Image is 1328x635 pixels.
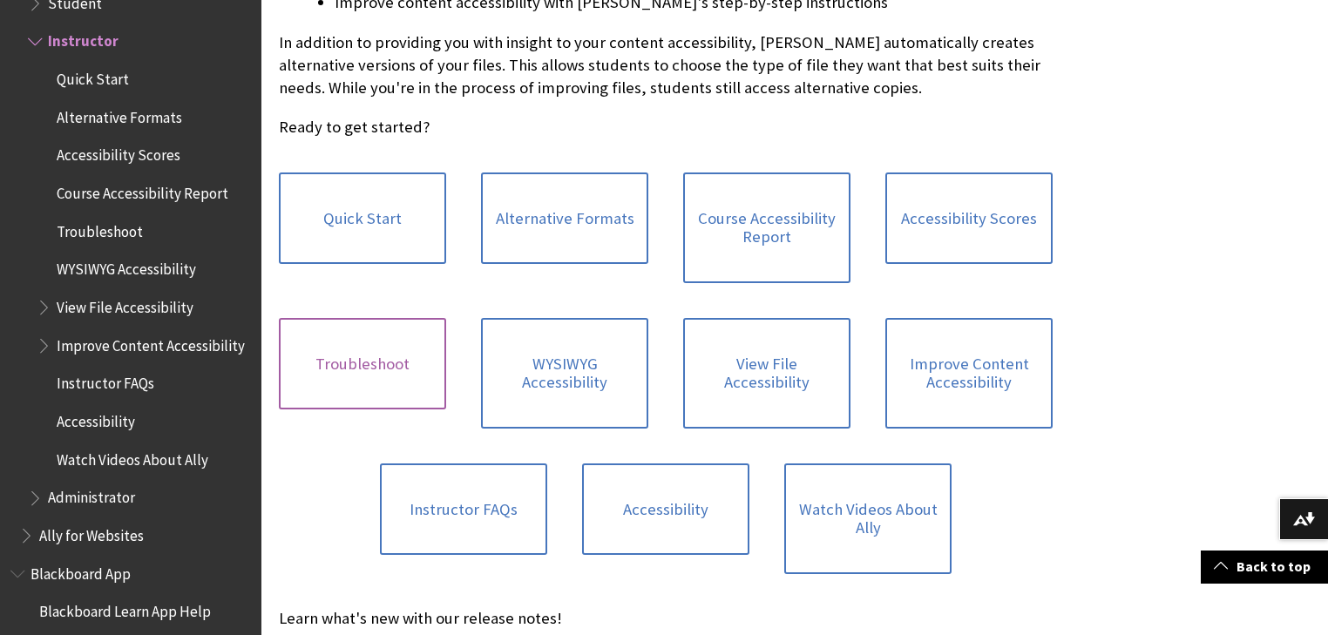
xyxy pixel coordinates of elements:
span: WYSIWYG Accessibility [57,255,196,279]
span: Blackboard App [30,559,131,583]
span: Accessibility [57,407,135,430]
span: Course Accessibility Report [57,179,228,202]
span: Quick Start [57,64,129,88]
a: Back to top [1201,551,1328,583]
span: Instructor [48,27,119,51]
p: In addition to providing you with insight to your content accessibility, [PERSON_NAME] automatica... [279,31,1053,100]
span: Alternative Formats [57,103,182,126]
span: View File Accessibility [57,293,193,316]
a: Quick Start [279,172,446,265]
a: View File Accessibility [683,318,850,429]
a: Accessibility [582,463,749,556]
p: Ready to get started? [279,116,1053,138]
a: Alternative Formats [481,172,648,265]
span: Troubleshoot [57,217,143,240]
span: Administrator [48,483,135,507]
a: Troubleshoot [279,318,446,410]
a: Improve Content Accessibility [885,318,1053,429]
a: Instructor FAQs [380,463,547,556]
span: Accessibility Scores [57,141,180,165]
a: Accessibility Scores [885,172,1053,265]
span: Instructor FAQs [57,369,154,393]
a: Course Accessibility Report [683,172,850,283]
span: Blackboard Learn App Help [39,597,211,620]
span: Watch Videos About Ally [57,445,208,469]
p: Learn what's new with our release notes! [279,607,1053,630]
span: Ally for Websites [39,521,144,544]
a: WYSIWYG Accessibility [481,318,648,429]
span: Improve Content Accessibility [57,331,245,355]
a: Watch Videos About Ally [784,463,952,574]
